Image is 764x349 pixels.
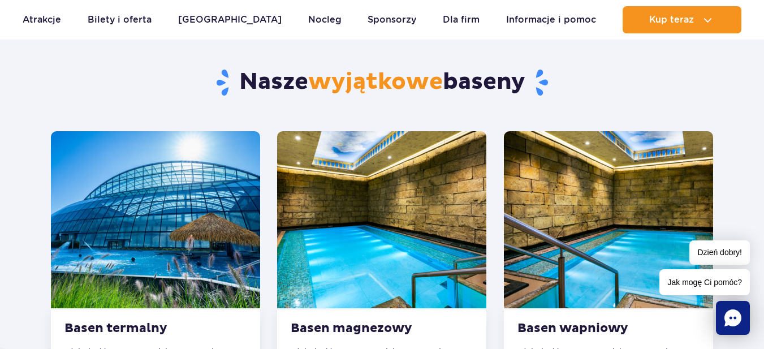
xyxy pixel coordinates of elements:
a: Dla firm [443,6,480,33]
img: Thermal pool [51,131,260,308]
img: Magnesium Pool [277,131,486,308]
span: Kup teraz [649,15,694,25]
a: Nocleg [308,6,342,33]
a: Atrakcje [23,6,61,33]
button: Kup teraz [623,6,741,33]
img: Calcium Pool [504,131,713,308]
a: Informacje i pomoc [506,6,596,33]
a: [GEOGRAPHIC_DATA] [178,6,282,33]
a: Sponsorzy [368,6,416,33]
h2: Nasze baseny [51,68,713,97]
span: wyjątkowe [308,68,443,96]
div: Chat [716,301,750,335]
span: Jak mogę Ci pomóc? [659,269,750,295]
strong: Basen termalny [64,321,201,337]
span: Dzień dobry! [689,240,750,265]
strong: Basen magnezowy [291,321,428,337]
strong: Basen wapniowy [517,321,654,337]
a: Bilety i oferta [88,6,152,33]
